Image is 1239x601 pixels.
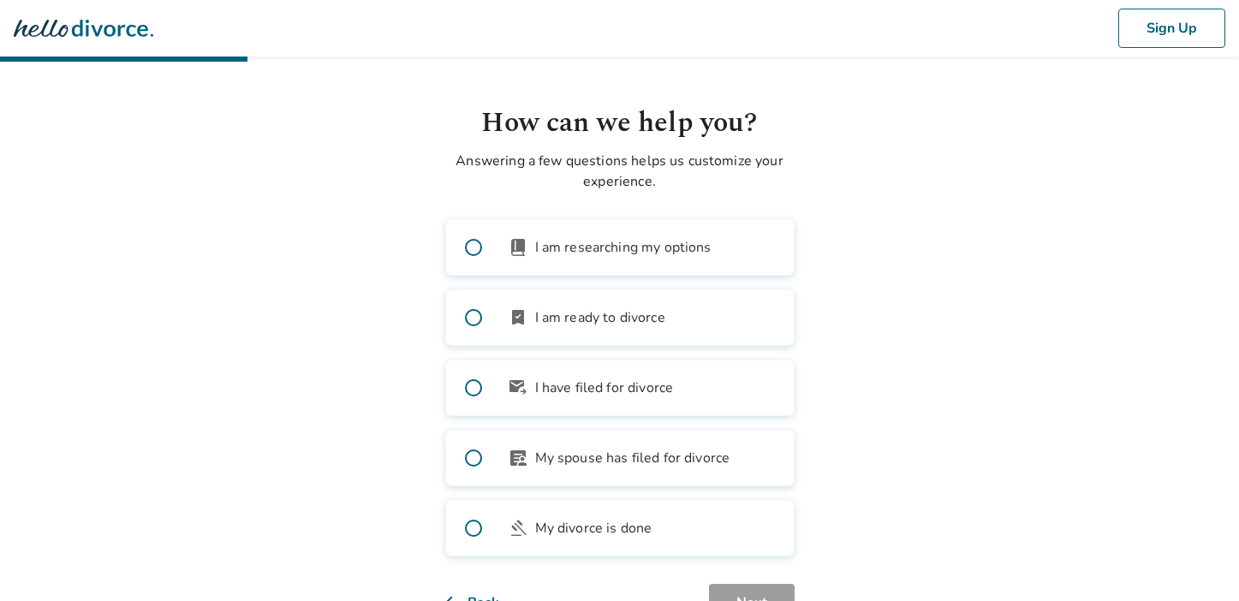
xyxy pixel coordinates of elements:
[535,237,712,258] span: I am researching my options
[535,518,652,539] span: My divorce is done
[508,448,528,468] span: article_person
[535,378,674,398] span: I have filed for divorce
[445,103,795,144] h1: How can we help you?
[535,448,730,468] span: My spouse has filed for divorce
[508,237,528,258] span: book_2
[445,151,795,192] p: Answering a few questions helps us customize your experience.
[1118,9,1225,48] button: Sign Up
[535,307,665,328] span: I am ready to divorce
[508,518,528,539] span: gavel
[508,378,528,398] span: outgoing_mail
[508,307,528,328] span: bookmark_check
